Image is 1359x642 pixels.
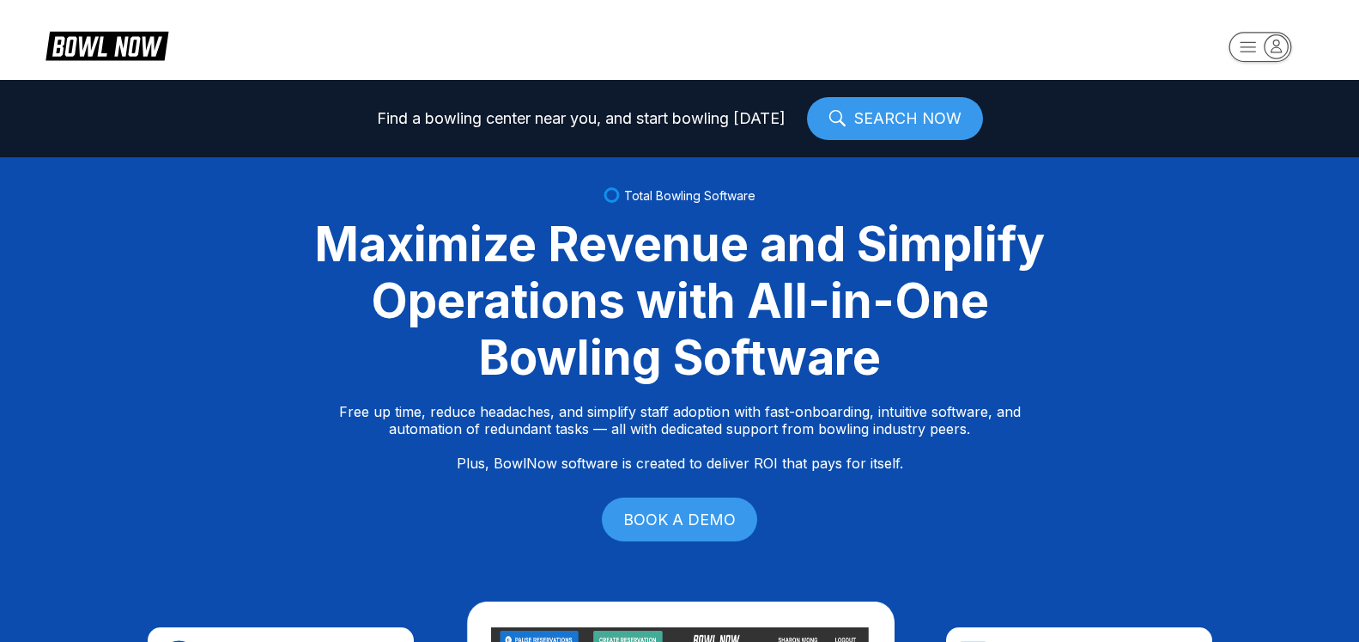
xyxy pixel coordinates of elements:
[377,110,786,127] span: Find a bowling center near you, and start bowling [DATE]
[624,188,755,203] span: Total Bowling Software
[339,403,1021,472] p: Free up time, reduce headaches, and simplify staff adoption with fast-onboarding, intuitive softw...
[294,216,1066,386] div: Maximize Revenue and Simplify Operations with All-in-One Bowling Software
[602,498,757,541] a: BOOK A DEMO
[807,97,983,140] a: SEARCH NOW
